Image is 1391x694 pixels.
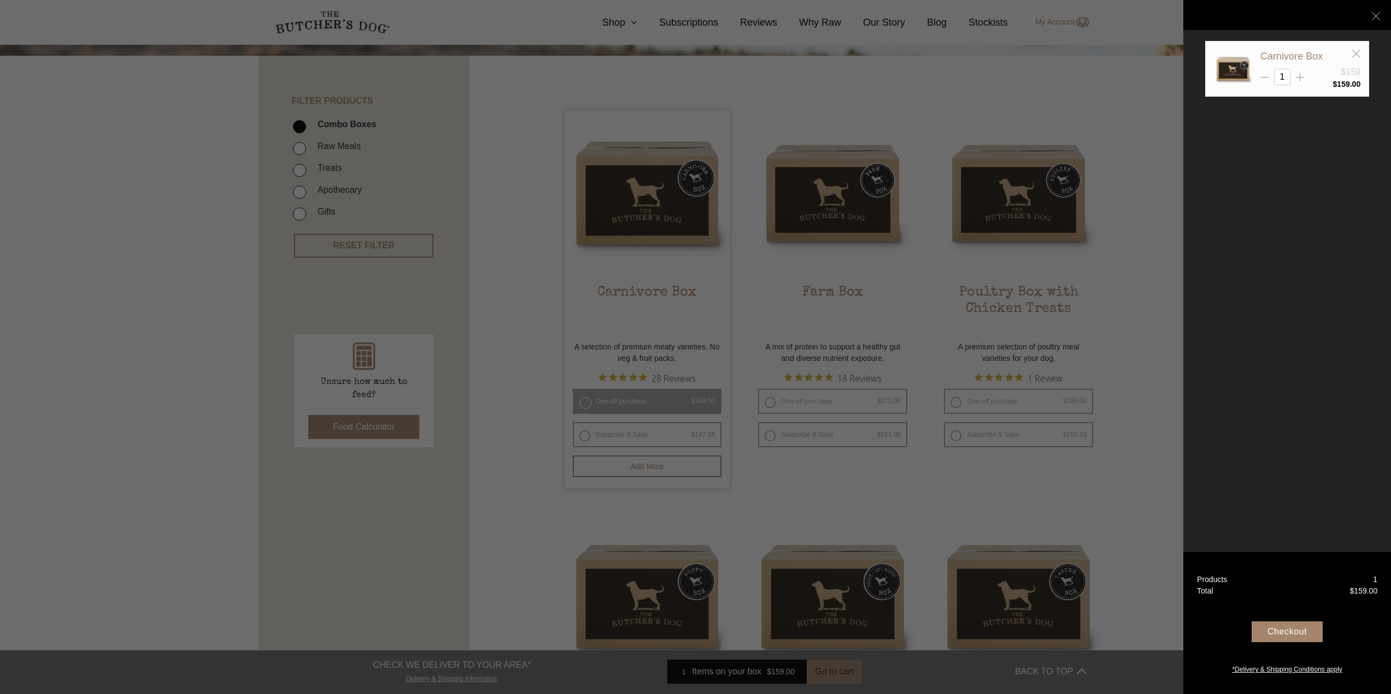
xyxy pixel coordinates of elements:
bdi: 159.00 [1349,586,1377,595]
div: Total [1197,585,1213,597]
img: Carnivore Box [1214,50,1252,88]
div: 1 [1373,574,1377,585]
a: *Delivery & Shipping Conditions apply [1183,662,1391,674]
div: $159 [1341,66,1360,79]
span: $ [1349,586,1354,595]
div: Products [1197,574,1227,585]
span: $ [1333,80,1337,88]
a: Carnivore Box [1260,51,1323,62]
bdi: 159.00 [1333,80,1360,88]
div: Checkout [1252,621,1323,642]
a: Products 1 Total $159.00 Checkout [1183,552,1391,694]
